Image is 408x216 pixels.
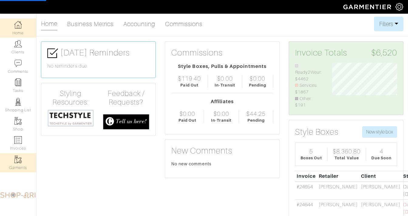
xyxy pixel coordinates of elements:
[178,75,201,82] div: $119.40
[180,82,198,88] div: Paid Out
[295,63,323,83] li: Ready2Wear: $4462
[103,114,149,130] img: feedback_requests-3821251ac2bd56c73c230f3229a5b25d6eb027adea667894f41107c140538ee0.png
[179,110,195,117] div: $0.00
[340,2,396,12] img: garmentier-logo-header-white-b43fb05a5012e4ada735d5af1a66efaba907eab6374d6393d1fbf88cb4ef424d.png
[295,127,339,137] h3: Style Boxes
[247,117,265,123] div: Pending
[362,126,397,138] button: New style box
[103,89,149,107] h4: Feedback / Requests?
[359,171,402,182] th: Client
[250,75,265,82] div: $0.00
[371,48,397,58] span: $6,520
[47,63,149,69] h6: No reminders due
[295,48,397,58] h3: Invoice Totals
[171,63,273,70] div: Style Boxes, Pulls & Appointments
[47,48,149,59] h3: [DATE] Reminders
[14,98,22,106] img: stylists-icon-eb353228a002819b7ec25b43dbf5f0378dd9e0616d9560372ff212230b889e62.png
[14,117,22,125] img: garments-icon-b7da505a4dc4fd61783c78ac3ca0ef83fa9d6f193b1c9dc38574b1d14d53ca28.png
[335,155,359,161] div: Total Value
[309,148,313,155] div: 5
[249,82,266,88] div: Pending
[215,82,235,88] div: In-Transit
[14,21,22,29] img: dashboard-icon-dbcd8f5a0b271acd01030246c82b418ddd0df26cd7fceb0bd07c9910d44c42f6.png
[165,18,203,30] a: Commissions
[123,18,155,30] a: Accounting
[297,184,313,190] a: #24654
[171,98,273,105] div: Affiliates
[14,156,22,163] img: garments-icon-b7da505a4dc4fd61783c78ac3ca0ef83fa9d6f193b1c9dc38574b1d14d53ca28.png
[246,110,266,117] div: $44.25
[295,82,323,95] li: Services: $1867
[171,146,273,156] h3: New Comments
[171,161,273,167] div: No new comments
[317,171,359,182] th: Retailer
[295,96,323,109] li: Other: $191
[171,48,223,58] h3: Commissions
[47,89,94,107] h4: Styling Resources:
[295,171,317,182] th: Invoice
[178,117,196,123] div: Paid Out
[359,182,402,200] td: [PERSON_NAME]
[380,148,383,155] div: 4
[67,18,114,30] a: Business Metrics
[14,79,22,86] img: reminder-icon-8004d30b9f0a5d33ae49ab947aed9ed385cf756f9e5892f1edd6e32f2345188e.png
[301,155,322,161] div: Boxes Out
[41,18,57,31] a: Home
[14,136,22,144] img: orders-icon-0abe47150d42831381b5fb84f609e132dff9fe21cb692f30cb5eec754e2cba89.png
[297,202,313,208] a: #24644
[396,3,403,11] img: gear-icon-white-bd11855cb880d31180b6d7d6211b90ccbf57a29d726f0c71d8c61bd08dd39cc2.png
[217,75,233,82] div: $0.00
[317,182,359,200] td: [PERSON_NAME]
[47,48,58,59] img: check-box-icon-36a4915ff3ba2bd8f6e4f29bc755bb66becd62c870f447fc0dd1365fcfddab58.png
[14,40,22,48] img: clients-icon-6bae9207a08558b7cb47a8932f037763ab4055f8c8b6bfacd5dc20c3e0201464.png
[211,117,232,123] div: In-Transit
[333,148,361,155] div: $8,360.80
[213,110,229,117] div: $0.00
[374,17,403,31] button: Filters
[371,155,391,161] div: Due Soon
[47,109,94,127] img: techstyle-93310999766a10050dc78ceb7f971a75838126fd19372ce40ba20cdf6a89b94b.png
[14,59,22,67] img: comment-icon-a0a6a9ef722e966f86d9cbdc48e553b5cf19dbc54f86b18d962a5391bc8f6eb6.png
